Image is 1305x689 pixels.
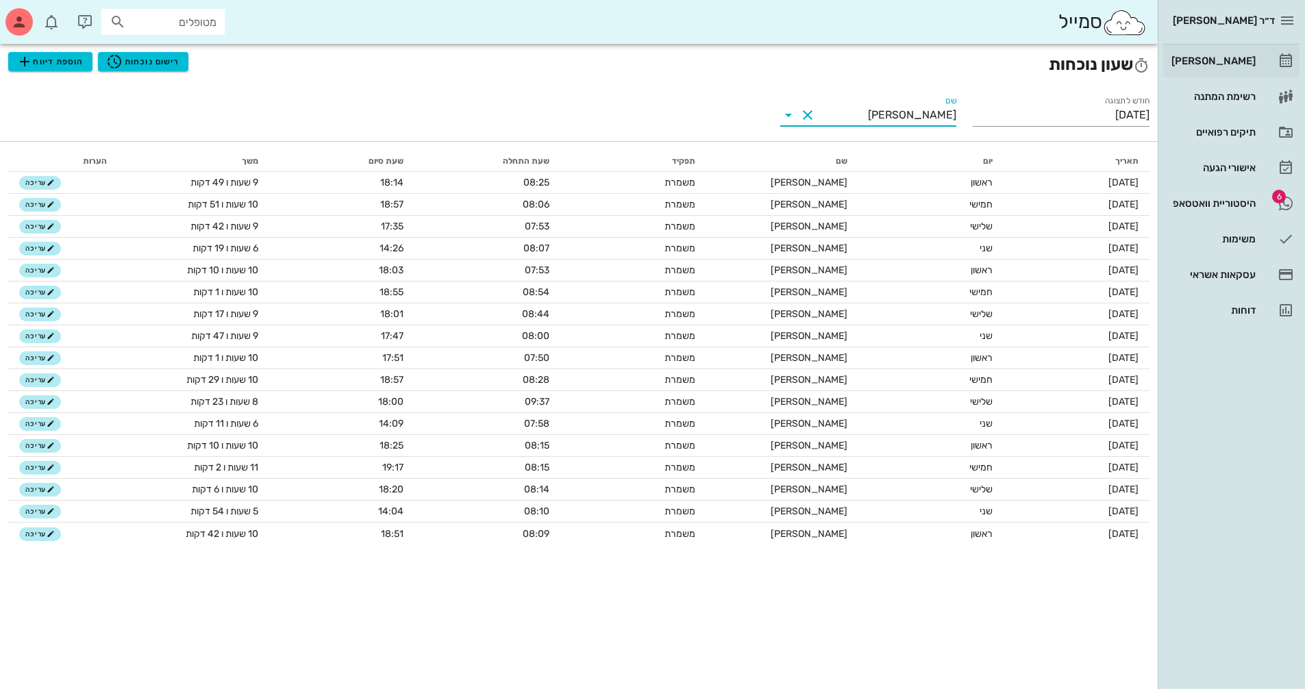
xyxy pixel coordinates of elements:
[799,107,816,123] button: Clear שם
[970,484,993,495] span: שלישי
[19,417,61,431] button: עריכה
[1108,528,1139,540] span: [DATE]
[19,373,61,387] button: עריכה
[560,501,706,523] td: משמרת
[1169,55,1256,66] div: [PERSON_NAME]
[25,398,55,406] span: עריכה
[525,462,549,473] span: 08:15
[193,308,258,320] span: 9 שעות ו 17 דקות
[190,177,258,188] span: 9 שעות ו 49 דקות
[560,325,706,347] td: משמרת
[191,330,258,342] span: 9 שעות ו 47 דקות
[118,150,269,172] th: משך
[1108,352,1139,364] span: [DATE]
[193,352,258,364] span: 10 שעות ו 1 דקות
[560,194,706,216] td: משמרת
[72,150,118,172] th: הערות
[971,440,993,451] span: ראשון
[969,374,993,386] span: חמישי
[560,260,706,281] td: משמרת
[560,347,706,369] td: משמרת
[1169,269,1256,280] div: עסקאות אשראי
[771,418,847,429] span: [PERSON_NAME]
[969,462,993,473] span: חמישי
[193,286,258,298] span: 10 שעות ו 1 דקות
[560,479,706,501] td: משמרת
[194,418,258,429] span: 6 שעות ו 11 דקות
[380,374,403,386] span: 18:57
[1108,462,1139,473] span: [DATE]
[560,281,706,303] td: משמרת
[980,330,993,342] span: שני
[523,374,549,386] span: 08:28
[380,177,403,188] span: 18:14
[269,150,414,172] th: שעת סיום
[706,150,858,172] th: שם: לא ממוין. לחץ למיון לפי סדר עולה. הפעל למיון עולה.
[946,96,957,106] label: שם
[19,351,61,365] button: עריכה
[83,156,107,166] span: הערות
[560,435,706,457] td: משמרת
[523,242,549,254] span: 08:07
[190,221,258,232] span: 9 שעות ו 42 דקות
[524,505,549,517] span: 08:10
[187,440,258,451] span: 10 שעות ו 10 דקות
[19,483,61,497] button: עריכה
[523,177,549,188] span: 08:25
[19,198,61,212] button: עריכה
[771,374,847,386] span: [PERSON_NAME]
[970,221,993,232] span: שלישי
[771,396,847,408] span: [PERSON_NAME]
[1108,505,1139,517] span: [DATE]
[560,238,706,260] td: משמרת
[836,156,847,166] span: שם
[771,484,847,495] span: [PERSON_NAME]
[524,484,549,495] span: 08:14
[560,172,706,194] td: משמרת
[1163,80,1300,113] a: רשימת המתנה
[771,505,847,517] span: [PERSON_NAME]
[380,242,403,254] span: 14:26
[19,439,61,453] button: עריכה
[1163,45,1300,77] a: [PERSON_NAME]
[1169,127,1256,138] div: תיקים רפואיים
[560,457,706,479] td: משמרת
[983,156,993,166] span: יום
[186,528,258,540] span: 10 שעות ו 42 דקות
[560,216,706,238] td: משמרת
[382,462,403,473] span: 19:17
[380,308,403,320] span: 18:01
[560,391,706,413] td: משמרת
[771,352,847,364] span: [PERSON_NAME]
[25,464,55,472] span: עריכה
[25,420,55,428] span: עריכה
[1108,177,1139,188] span: [DATE]
[25,310,55,318] span: עריכה
[1163,223,1300,255] a: משימות
[970,308,993,320] span: שלישי
[1163,258,1300,291] a: עסקאות אשראי
[1058,8,1147,37] div: סמייל
[379,484,403,495] span: 18:20
[19,242,61,255] button: עריכה
[560,303,706,325] td: משמרת
[1169,198,1256,209] div: היסטוריית וואטסאפ
[414,150,560,172] th: שעת התחלה
[771,462,847,473] span: [PERSON_NAME]
[971,352,993,364] span: ראשון
[980,242,993,254] span: שני
[522,308,549,320] span: 08:44
[381,330,403,342] span: 17:47
[106,53,179,70] span: רישום נוכחות
[1108,396,1139,408] span: [DATE]
[971,264,993,276] span: ראשון
[1108,286,1139,298] span: [DATE]
[1102,9,1147,36] img: SmileCloud logo
[971,528,993,540] span: ראשון
[1108,440,1139,451] span: [DATE]
[523,286,549,298] span: 08:54
[1108,242,1139,254] span: [DATE]
[186,374,258,386] span: 10 שעות ו 29 דקות
[771,264,847,276] span: [PERSON_NAME]
[19,461,61,475] button: עריכה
